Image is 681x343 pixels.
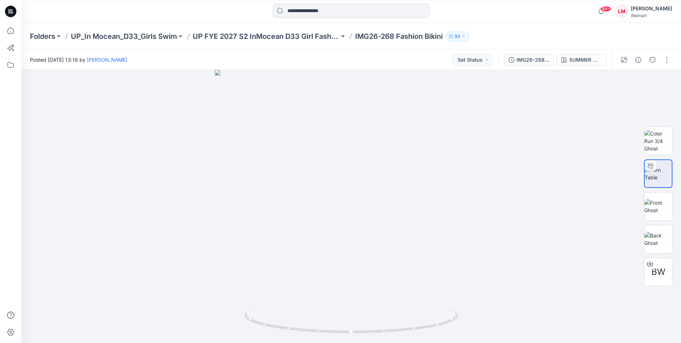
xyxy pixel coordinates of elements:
[87,57,127,63] a: [PERSON_NAME]
[644,130,672,152] img: Color Run 3/4 Ghost
[569,56,602,64] div: SUMMER WVAES
[71,31,177,41] a: UP_In Mocean_D33_Girls Swim
[615,5,628,18] div: LM
[644,199,672,214] img: Front Ghost
[631,13,672,18] div: Walmart
[30,31,55,41] a: Folders
[446,31,469,41] button: 33
[644,232,672,247] img: Back Ghost
[645,166,672,181] img: Turn Table
[557,54,607,66] button: SUMMER WVAES
[30,56,127,63] span: Posted [DATE] 13:16 by
[454,32,460,40] p: 33
[651,266,665,278] span: BW
[633,54,644,66] button: Details
[355,31,443,41] p: IMG26-268 Fashion Bikini
[504,54,554,66] button: IMG26-268 Fashion Bikini
[193,31,339,41] a: UP FYE 2027 S2 InMocean D33 Girl Fashion Swim
[631,4,672,13] div: [PERSON_NAME]
[516,56,549,64] div: IMG26-268 Fashion Bikini
[601,6,611,12] span: 99+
